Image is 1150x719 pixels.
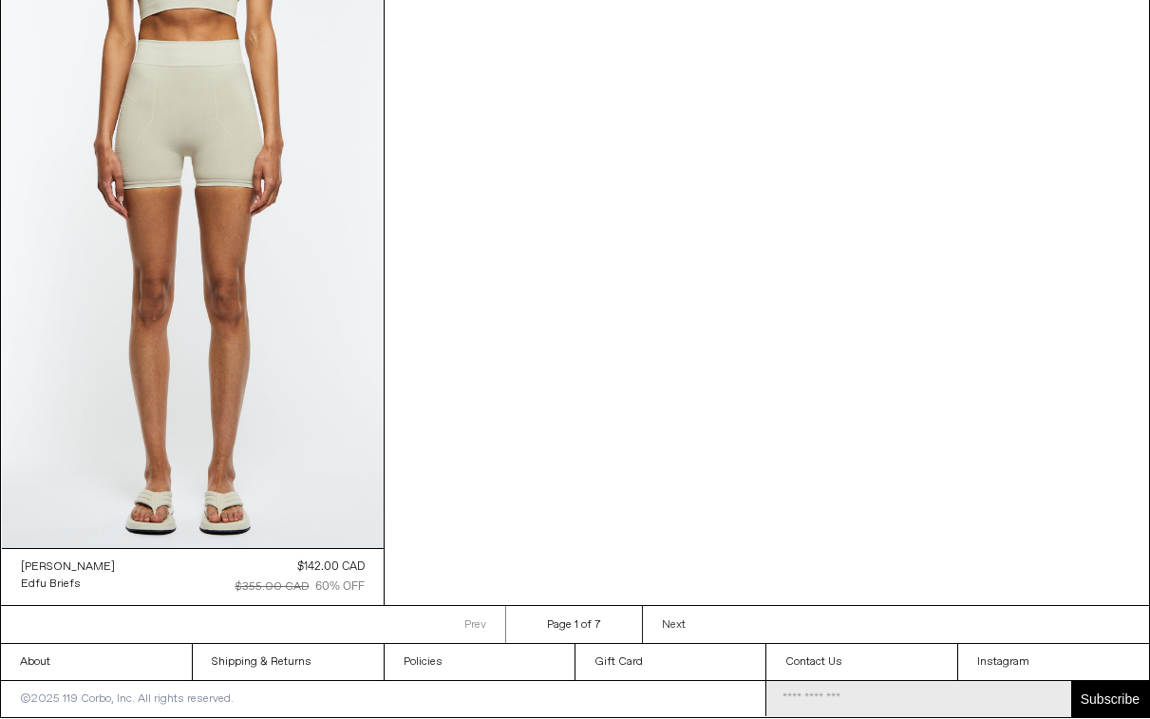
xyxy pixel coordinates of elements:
a: Instagram [958,644,1149,680]
div: $142.00 CAD [297,558,365,576]
div: 60% OFF [315,578,365,596]
a: Edfu Briefs [21,576,115,593]
button: Subscribe [1071,681,1149,717]
a: Next [642,606,705,643]
a: Contact Us [766,644,957,680]
span: Next [662,617,686,633]
a: About [1,644,192,680]
input: Email Address [766,681,1071,717]
a: Gift Card [575,644,766,680]
a: Policies [385,644,575,680]
div: $355.00 CAD [236,578,310,596]
p: ©2025 119 Corbo, Inc. All rights reserved. [1,681,253,717]
li: Page 1 of 7 [509,606,639,644]
div: [PERSON_NAME] [21,559,115,576]
span: Prev [464,617,486,633]
div: Edfu Briefs [21,577,81,593]
a: [PERSON_NAME] [21,558,115,576]
a: Shipping & Returns [193,644,384,680]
